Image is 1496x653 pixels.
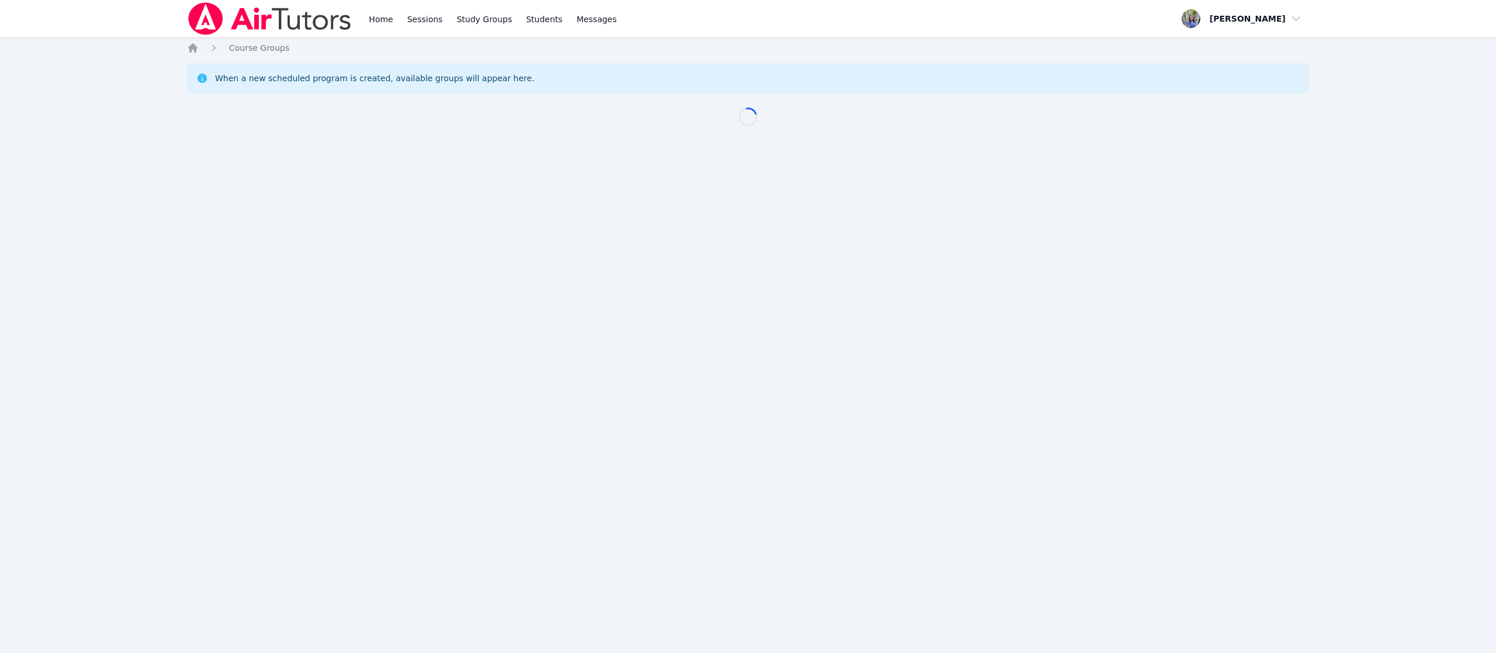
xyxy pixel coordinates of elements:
[577,13,617,25] span: Messages
[187,2,352,35] img: Air Tutors
[229,42,289,54] a: Course Groups
[215,72,535,84] div: When a new scheduled program is created, available groups will appear here.
[229,43,289,53] span: Course Groups
[187,42,1309,54] nav: Breadcrumb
